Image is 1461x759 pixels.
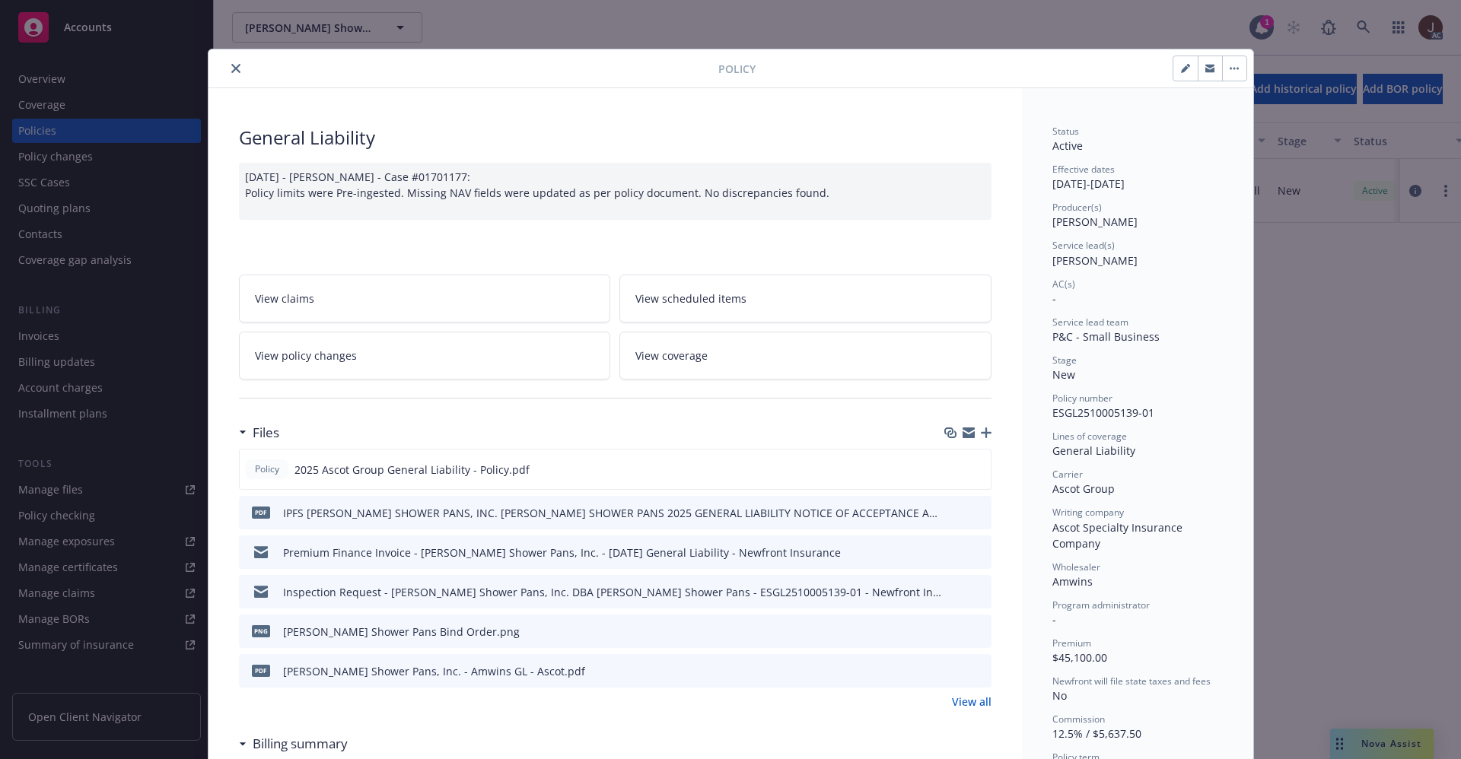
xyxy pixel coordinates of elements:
span: View scheduled items [635,291,746,306]
h3: Files [253,423,279,443]
span: pdf [252,507,270,518]
div: [DATE] - [PERSON_NAME] - Case #01701177: Policy limits were Pre-ingested. Missing NAV fields were... [239,163,992,220]
h3: Billing summary [253,734,348,754]
span: Writing company [1052,506,1124,519]
a: View policy changes [239,332,611,379]
button: preview file [972,545,985,561]
button: preview file [972,584,985,600]
span: 12.5% / $5,637.50 [1052,726,1141,741]
button: preview file [972,663,985,679]
span: Ascot Specialty Insurance Company [1052,520,1186,551]
span: P&C - Small Business [1052,329,1160,344]
span: - [1052,291,1056,306]
span: Producer(s) [1052,201,1102,214]
span: ESGL2510005139-01 [1052,405,1154,420]
button: download file [947,545,960,561]
div: [PERSON_NAME] Shower Pans, Inc. - Amwins GL - Ascot.pdf [283,663,585,679]
span: Policy [718,61,756,77]
button: download file [947,663,960,679]
span: pdf [252,665,270,676]
button: close [227,59,245,78]
div: IPFS [PERSON_NAME] SHOWER PANS, INC. [PERSON_NAME] SHOWER PANS 2025 GENERAL LIABILITY NOTICE OF A... [283,505,941,521]
span: AC(s) [1052,278,1075,291]
a: View coverage [619,332,992,379]
div: [DATE] - [DATE] [1052,163,1223,192]
span: Ascot Group [1052,481,1115,496]
span: - [1052,612,1056,627]
a: View all [952,694,992,710]
span: Commission [1052,713,1105,726]
div: Billing summary [239,734,348,754]
button: download file [947,462,959,478]
span: New [1052,367,1075,382]
span: View policy changes [255,348,357,364]
span: Service lead team [1052,316,1128,329]
div: General Liability [1052,443,1223,459]
span: png [252,625,270,637]
button: download file [947,505,960,521]
button: preview file [971,462,985,478]
div: Files [239,423,279,443]
span: Effective dates [1052,163,1115,176]
div: [PERSON_NAME] Shower Pans Bind Order.png [283,624,520,640]
span: Service lead(s) [1052,239,1115,252]
span: View claims [255,291,314,306]
span: Carrier [1052,468,1083,481]
span: Policy number [1052,392,1112,405]
span: Wholesaler [1052,561,1100,573]
button: download file [947,584,960,600]
span: Policy [252,462,282,476]
div: General Liability [239,125,992,151]
div: Premium Finance Invoice - [PERSON_NAME] Shower Pans, Inc. - [DATE] General Liability - Newfront I... [283,545,841,561]
button: preview file [972,505,985,521]
span: $45,100.00 [1052,650,1107,665]
span: Status [1052,125,1079,138]
span: Active [1052,138,1083,153]
div: Inspection Request - [PERSON_NAME] Shower Pans, Inc. DBA [PERSON_NAME] Shower Pans - ESGL25100051... [283,584,941,600]
span: Premium [1052,637,1091,649]
span: [PERSON_NAME] [1052,253,1138,268]
span: Stage [1052,354,1077,367]
button: preview file [972,624,985,640]
a: View scheduled items [619,275,992,322]
button: download file [947,624,960,640]
span: View coverage [635,348,708,364]
span: [PERSON_NAME] [1052,214,1138,229]
span: 2025 Ascot Group General Liability - Policy.pdf [294,462,530,478]
span: Amwins [1052,574,1093,589]
span: Program administrator [1052,599,1150,611]
span: No [1052,688,1067,703]
span: Newfront will file state taxes and fees [1052,675,1211,688]
span: Lines of coverage [1052,430,1127,443]
a: View claims [239,275,611,322]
